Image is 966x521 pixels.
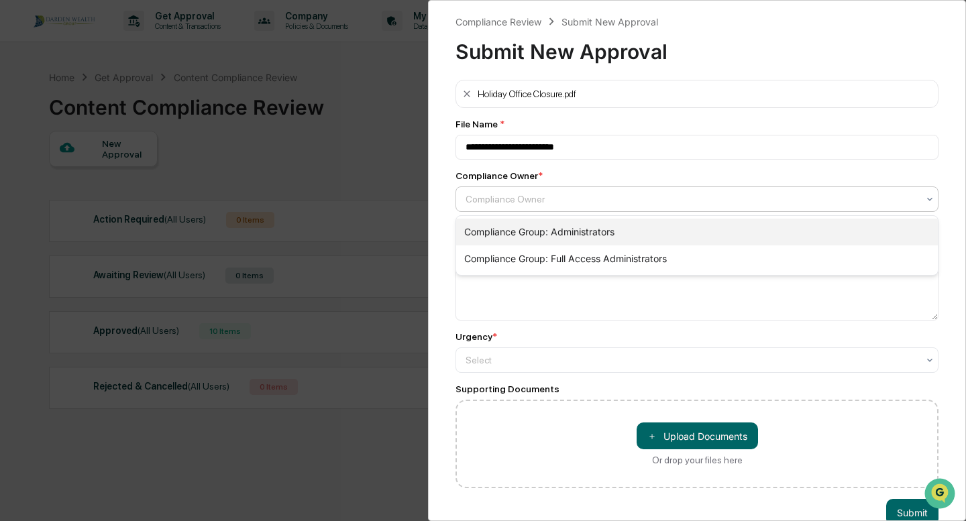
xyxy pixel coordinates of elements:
div: Compliance Group: Administrators [456,219,938,245]
div: Submit New Approval [455,29,938,64]
span: Preclearance [27,169,87,182]
iframe: Open customer support [923,477,959,513]
a: 🖐️Preclearance [8,164,92,188]
span: Data Lookup [27,194,85,208]
div: We're available if you need us! [46,116,170,127]
div: File Name [455,119,938,129]
a: Powered byPylon [95,227,162,237]
div: 🔎 [13,196,24,207]
div: Compliance Owner [455,170,543,181]
div: Supporting Documents [455,384,938,394]
span: Pylon [133,227,162,237]
input: Clear [35,61,221,75]
span: Attestations [111,169,166,182]
div: 🗄️ [97,170,108,181]
div: 🖐️ [13,170,24,181]
button: Start new chat [228,107,244,123]
img: 1746055101610-c473b297-6a78-478c-a979-82029cc54cd1 [13,103,38,127]
div: Holiday Office Closure.pdf [478,89,576,99]
div: Start new chat [46,103,220,116]
button: Or drop your files here [637,422,758,449]
a: 🔎Data Lookup [8,189,90,213]
div: Compliance Review [455,16,541,27]
a: 🗄️Attestations [92,164,172,188]
div: Submit New Approval [561,16,658,27]
div: Or drop your files here [652,455,743,465]
div: Compliance Group: Full Access Administrators [456,245,938,272]
span: ＋ [647,430,657,443]
div: Urgency [455,331,497,342]
p: How can we help? [13,28,244,50]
